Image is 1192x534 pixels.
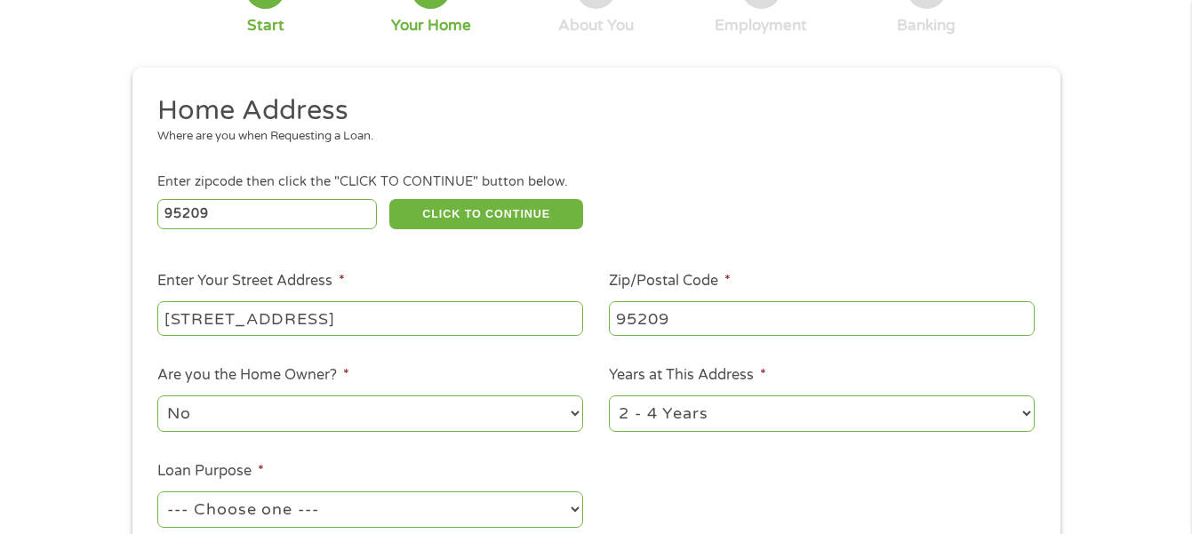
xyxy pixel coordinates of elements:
label: Enter Your Street Address [157,272,345,291]
div: Enter zipcode then click the "CLICK TO CONTINUE" button below. [157,172,1034,192]
div: Banking [897,16,956,36]
button: CLICK TO CONTINUE [389,199,583,229]
div: Your Home [391,16,471,36]
label: Years at This Address [609,366,766,385]
h2: Home Address [157,93,1021,129]
div: Where are you when Requesting a Loan. [157,128,1021,146]
input: Enter Zipcode (e.g 01510) [157,199,377,229]
div: Start [247,16,284,36]
label: Are you the Home Owner? [157,366,349,385]
div: About You [558,16,634,36]
label: Zip/Postal Code [609,272,731,291]
input: 1 Main Street [157,301,583,335]
div: Employment [715,16,807,36]
label: Loan Purpose [157,462,264,481]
